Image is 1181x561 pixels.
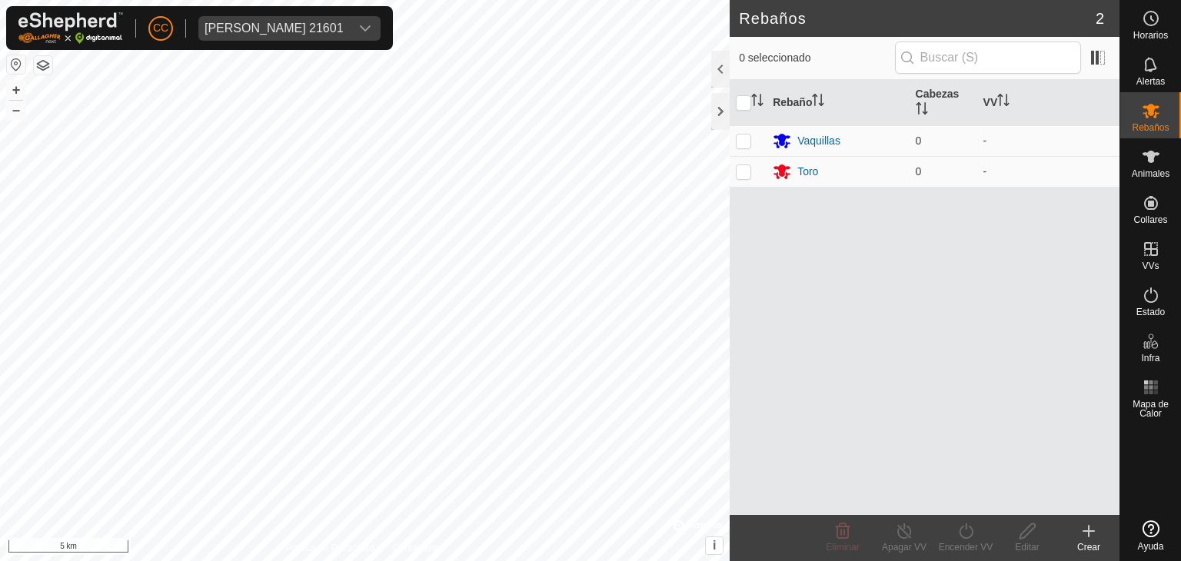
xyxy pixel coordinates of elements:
th: VV [977,80,1119,126]
span: Animales [1132,169,1169,178]
div: Vaquillas [797,133,840,149]
span: i [713,539,716,552]
div: Editar [996,540,1058,554]
span: Eliminar [826,542,859,553]
span: Rebaños [1132,123,1169,132]
div: [PERSON_NAME] 21601 [205,22,344,35]
span: Horarios [1133,31,1168,40]
img: Logo Gallagher [18,12,123,44]
button: Capas del Mapa [34,56,52,75]
div: Crear [1058,540,1119,554]
th: Rebaño [767,80,909,126]
p-sorticon: Activar para ordenar [751,96,763,108]
a: Política de Privacidad [285,541,374,555]
p-sorticon: Activar para ordenar [997,96,1010,108]
span: 2 [1096,7,1104,30]
span: CC [153,20,168,36]
span: Estado [1136,307,1165,317]
h2: Rebaños [739,9,1096,28]
a: Contáctenos [393,541,444,555]
button: – [7,101,25,119]
th: Cabezas [910,80,977,126]
input: Buscar (S) [895,41,1081,74]
span: Infra [1141,354,1159,363]
button: + [7,81,25,99]
div: Encender VV [935,540,996,554]
button: i [706,537,723,554]
span: Mapa de Calor [1124,400,1177,418]
a: Ayuda [1120,514,1181,557]
div: dropdown trigger [350,16,381,41]
span: 0 [916,165,922,178]
span: Ivan Ernesto Villarroya Martinez 21601 [198,16,350,41]
div: Toro [797,164,818,180]
p-sorticon: Activar para ordenar [812,96,824,108]
span: VVs [1142,261,1159,271]
span: Collares [1133,215,1167,224]
div: Apagar VV [873,540,935,554]
td: - [977,156,1119,187]
span: 0 [916,134,922,147]
span: 0 seleccionado [739,50,894,66]
span: Alertas [1136,77,1165,86]
span: Ayuda [1138,542,1164,551]
td: - [977,125,1119,156]
p-sorticon: Activar para ordenar [916,105,928,117]
button: Restablecer Mapa [7,55,25,74]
